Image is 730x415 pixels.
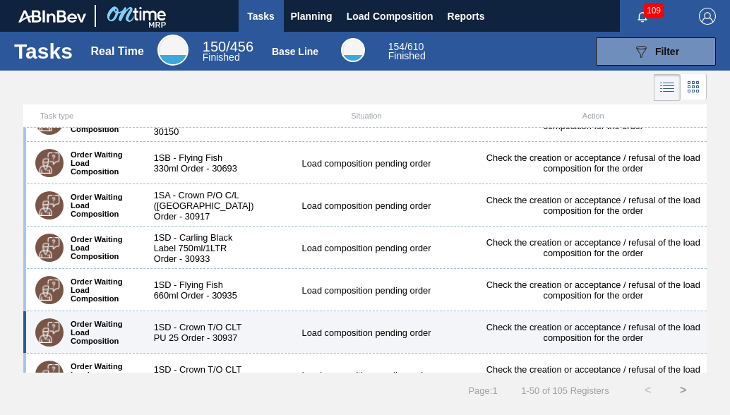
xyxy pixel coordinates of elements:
[480,364,707,385] div: Check the creation or acceptance / refusal of the load composition for the order
[448,8,485,25] span: Reports
[253,285,479,296] div: Load composition pending order
[681,74,707,101] div: Card Vision
[64,320,131,345] label: Order Waiting Load Composition
[480,237,707,258] div: Check the creation or acceptance / refusal of the load composition for the order
[140,190,253,222] div: 1SA - Crown P/O C/L ([GEOGRAPHIC_DATA]) Order - 30917
[140,279,253,301] div: 1SD - Flying Fish 660ml Order - 30935
[91,45,144,58] div: Real Time
[272,46,318,57] div: Base Line
[140,232,253,264] div: 1SD - Carling Black Label 750ml/1LTR Order - 30933
[14,43,73,59] h1: Tasks
[203,41,253,62] div: Real Time
[480,322,707,343] div: Check the creation or acceptance / refusal of the load composition for the order
[388,41,424,52] span: / 610
[620,6,665,26] button: Notifications
[18,10,86,23] img: TNhmsLtSVTkK8tSr43FrP2fwEKptu5GPRR3wAAAABJRU5ErkJggg==
[253,370,479,380] div: Load composition pending order
[480,152,707,174] div: Check the creation or acceptance / refusal of the load composition for the order
[64,235,131,260] label: Order Waiting Load Composition
[253,327,479,338] div: Load composition pending order
[655,46,679,57] span: Filter
[388,41,405,52] span: 154
[644,3,664,18] span: 109
[253,243,479,253] div: Load composition pending order
[140,322,253,343] div: 1SD - Crown T/O CLT PU 25 Order - 30937
[341,38,365,62] div: Base Line
[388,50,426,61] span: Finished
[596,37,716,66] button: Filter
[64,193,131,218] label: Order Waiting Load Composition
[253,158,479,169] div: Load composition pending order
[480,112,707,120] div: Action
[519,385,609,396] span: 1 - 50 of 105 Registers
[64,277,131,303] label: Order Waiting Load Composition
[654,74,681,101] div: List Vision
[64,150,131,176] label: Order Waiting Load Composition
[157,35,189,66] div: Real Time
[630,373,666,408] button: <
[480,279,707,301] div: Check the creation or acceptance / refusal of the load composition for the order
[203,52,240,63] span: Finished
[291,8,333,25] span: Planning
[64,362,131,387] label: Order Waiting Load Composition
[140,364,253,385] div: 1SD - Crown T/O CLT PU 25 Order - 30976
[253,200,479,211] div: Load composition pending order
[699,8,716,25] img: Logout
[388,42,426,61] div: Base Line
[26,112,140,120] div: Task type
[246,8,277,25] span: Tasks
[140,152,253,174] div: 1SB - Flying Fish 330ml Order - 30693
[253,112,479,120] div: Situation
[203,39,253,54] span: / 456
[347,8,433,25] span: Load Composition
[480,195,707,216] div: Check the creation or acceptance / refusal of the load composition for the order
[203,39,226,54] span: 150
[468,385,497,396] span: Page : 1
[666,373,701,408] button: >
